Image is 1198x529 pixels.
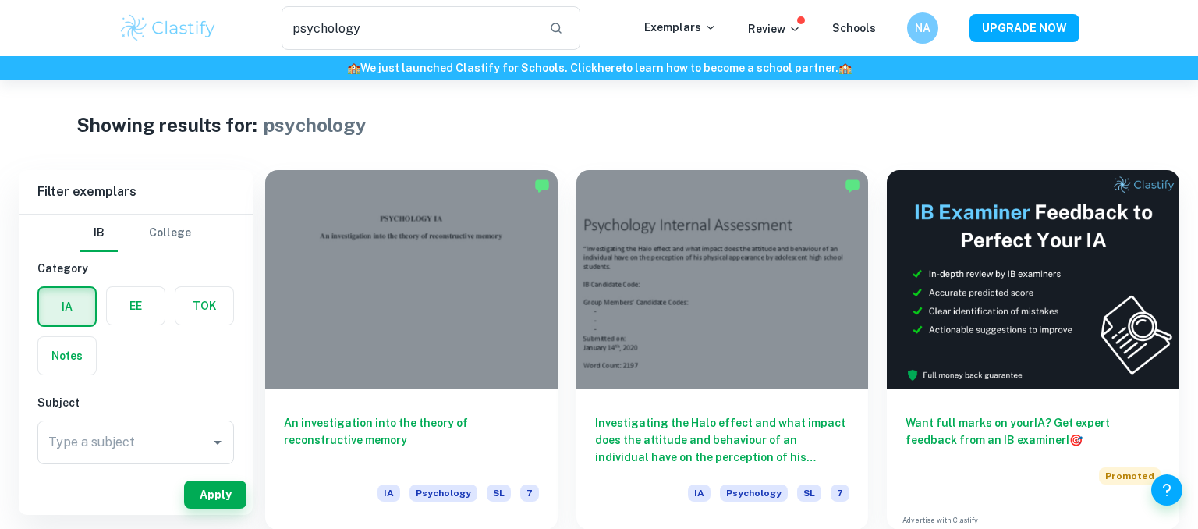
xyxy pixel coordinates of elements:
img: Thumbnail [887,170,1179,389]
h6: Want full marks on your IA ? Get expert feedback from an IB examiner! [906,414,1161,449]
h6: Investigating the Halo effect and what impact does the attitude and behaviour of an individual ha... [595,414,850,466]
span: 7 [520,485,539,502]
button: Open [207,431,229,453]
span: 🏫 [838,62,852,74]
span: Psychology [720,485,788,502]
a: here [597,62,622,74]
span: 7 [831,485,849,502]
button: EE [107,287,165,325]
button: Help and Feedback [1151,474,1182,506]
span: IA [688,485,711,502]
h6: Category [37,260,234,277]
p: Review [748,20,801,37]
h6: We just launched Clastify for Schools. Click to learn how to become a school partner. [3,59,1195,76]
div: Filter type choice [80,215,191,252]
button: IB [80,215,118,252]
img: Marked [534,178,550,193]
button: IA [39,288,95,325]
p: Exemplars [644,19,717,36]
h6: An investigation into the theory of reconstructive memory [284,414,539,466]
span: 🏫 [347,62,360,74]
img: Clastify logo [119,12,218,44]
a: Schools [832,22,876,34]
button: UPGRADE NOW [969,14,1079,42]
span: IA [377,485,400,502]
button: TOK [175,287,233,325]
h6: Subject [37,394,234,411]
h6: NA [914,20,932,37]
button: Apply [184,481,246,509]
h1: Showing results for: [76,111,257,139]
span: 🎯 [1069,434,1083,446]
span: SL [797,485,821,502]
span: Promoted [1099,467,1161,485]
button: NA [907,12,938,44]
span: Psychology [409,485,477,502]
button: College [149,215,191,252]
span: SL [487,485,511,502]
input: Search for any exemplars... [282,6,537,50]
h6: Filter exemplars [19,170,253,214]
h1: psychology [264,111,367,139]
img: Marked [845,178,860,193]
button: Notes [38,337,96,375]
a: Advertise with Clastify [902,515,978,526]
